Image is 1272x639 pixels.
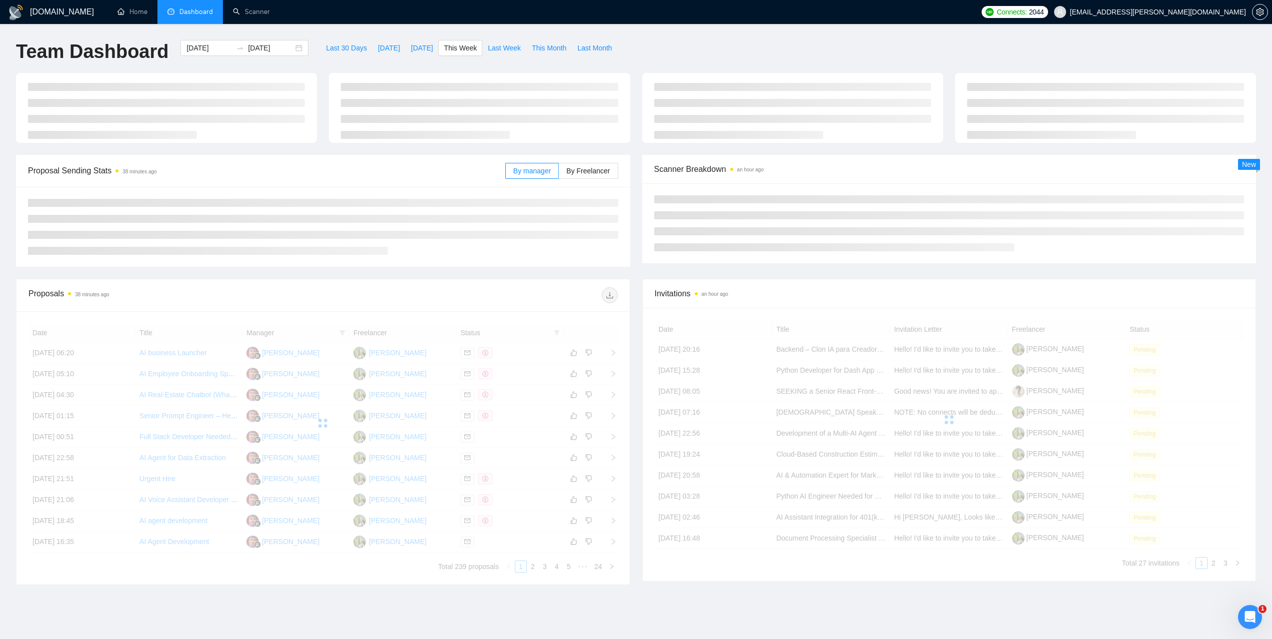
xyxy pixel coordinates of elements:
span: This Week [444,42,477,53]
button: Last 30 Days [320,40,372,56]
span: Dashboard [179,7,213,16]
a: searchScanner [233,7,270,16]
img: upwork-logo.png [986,8,994,16]
button: Last Month [572,40,617,56]
span: This Month [532,42,566,53]
span: swap-right [236,44,244,52]
time: an hour ago [702,291,728,297]
a: homeHome [117,7,147,16]
button: [DATE] [405,40,438,56]
time: 38 minutes ago [122,169,156,174]
span: Last Month [577,42,612,53]
span: [DATE] [378,42,400,53]
span: Proposal Sending Stats [28,164,505,177]
span: user [1057,8,1064,15]
time: 38 minutes ago [75,292,109,297]
span: [DATE] [411,42,433,53]
span: dashboard [167,8,174,15]
time: an hour ago [737,167,764,172]
span: to [236,44,244,52]
span: Last Week [488,42,521,53]
span: New [1242,160,1256,168]
span: By manager [513,167,551,175]
a: setting [1252,8,1268,16]
span: Invitations [655,287,1244,300]
span: 1 [1259,605,1267,613]
button: setting [1252,4,1268,20]
span: setting [1253,8,1268,16]
span: Last 30 Days [326,42,367,53]
h1: Team Dashboard [16,40,168,63]
span: By Freelancer [566,167,610,175]
button: [DATE] [372,40,405,56]
input: End date [248,42,293,53]
button: This Month [526,40,572,56]
img: logo [8,4,24,20]
span: 2044 [1029,6,1044,17]
button: This Week [438,40,482,56]
button: Last Week [482,40,526,56]
div: Proposals [28,287,323,303]
iframe: Intercom live chat [1238,605,1262,629]
span: Connects: [997,6,1027,17]
input: Start date [186,42,232,53]
span: Scanner Breakdown [654,163,1245,175]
